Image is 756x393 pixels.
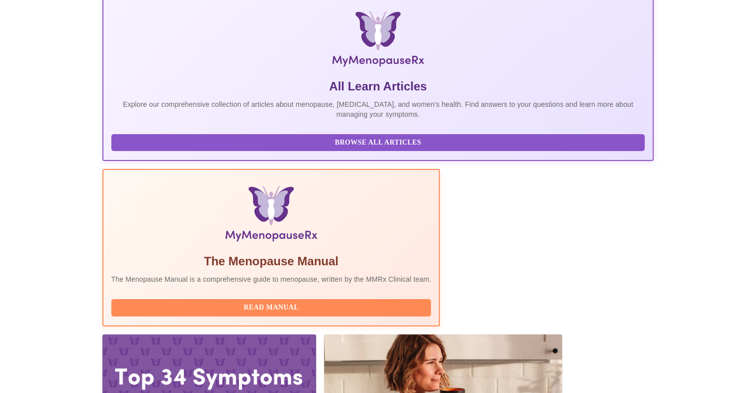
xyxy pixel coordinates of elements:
button: Browse All Articles [111,134,645,152]
img: Menopause Manual [162,186,380,245]
button: Read Manual [111,299,431,316]
h5: All Learn Articles [111,79,645,94]
p: Explore our comprehensive collection of articles about menopause, [MEDICAL_DATA], and women's hea... [111,99,645,119]
p: The Menopause Manual is a comprehensive guide to menopause, written by the MMRx Clinical team. [111,274,431,284]
img: MyMenopauseRx Logo [194,11,562,71]
span: Read Manual [121,302,421,314]
a: Read Manual [111,303,434,311]
h5: The Menopause Manual [111,253,431,269]
span: Browse All Articles [121,137,635,149]
a: Browse All Articles [111,138,648,146]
